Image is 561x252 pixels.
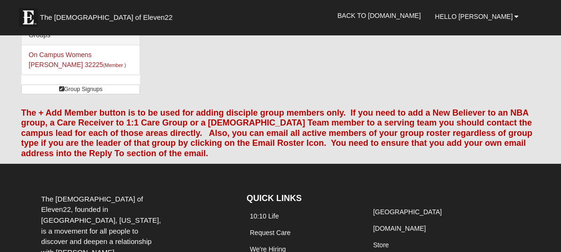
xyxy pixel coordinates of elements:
a: Store [373,241,388,249]
font: The + Add Member button is to be used for adding disciple group members only. If you need to add ... [21,108,532,158]
small: (Member ) [103,62,126,68]
a: [DOMAIN_NAME] [373,225,426,232]
h4: QUICK LINKS [247,193,355,204]
a: [GEOGRAPHIC_DATA] [373,208,442,216]
a: Back to [DOMAIN_NAME] [330,4,428,27]
div: Groups [22,25,140,45]
a: Group Signups [21,84,140,94]
span: Hello [PERSON_NAME] [435,13,512,20]
img: Eleven22 logo [19,8,38,27]
a: The [DEMOGRAPHIC_DATA] of Eleven22 [14,3,203,27]
a: On Campus Womens [PERSON_NAME] 32225(Member ) [29,51,126,68]
a: Hello [PERSON_NAME] [428,5,526,28]
span: The [DEMOGRAPHIC_DATA] of Eleven22 [40,13,173,22]
a: Request Care [250,229,290,236]
a: 10:10 Life [250,212,279,220]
